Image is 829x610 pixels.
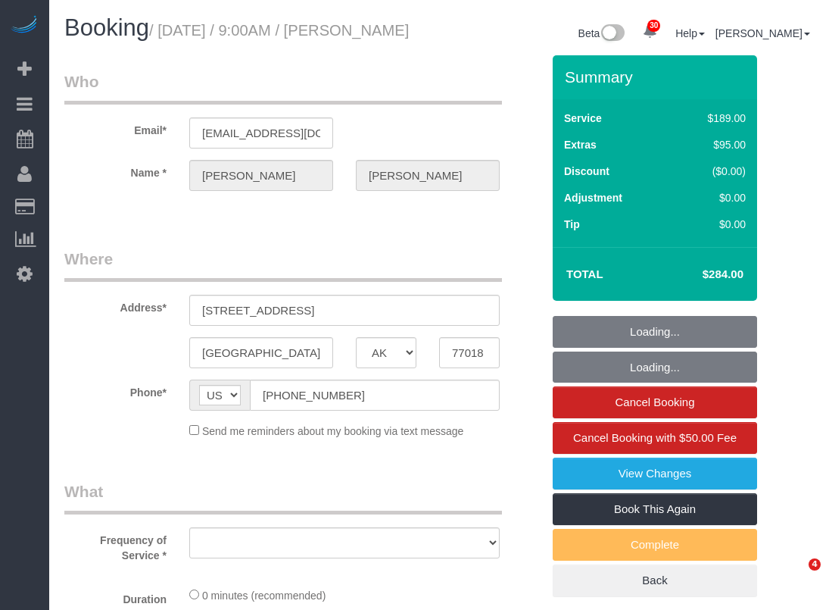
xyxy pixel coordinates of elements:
a: Cancel Booking [553,386,757,418]
span: 30 [647,20,660,32]
input: Phone* [250,380,500,411]
img: Automaid Logo [9,15,39,36]
label: Email* [53,117,178,138]
a: [PERSON_NAME] [715,27,810,39]
h4: $284.00 [657,268,743,281]
input: Last Name* [356,160,500,191]
label: Extras [564,137,597,152]
legend: What [64,480,502,515]
label: Address* [53,295,178,315]
a: Book This Again [553,493,757,525]
input: First Name* [189,160,333,191]
a: Beta [578,27,625,39]
label: Service [564,111,602,126]
div: ($0.00) [675,164,746,179]
span: Send me reminders about my booking via text message [202,425,464,437]
label: Duration [53,587,178,607]
strong: Total [566,267,603,280]
span: 4 [809,558,821,571]
span: 0 minutes (recommended) [202,590,326,602]
div: $95.00 [675,137,746,152]
div: $0.00 [675,217,746,232]
label: Discount [564,164,609,179]
label: Phone* [53,380,178,400]
div: $0.00 [675,190,746,205]
a: Cancel Booking with $50.00 Fee [553,422,757,454]
a: View Changes [553,458,757,490]
img: New interface [600,24,625,44]
input: Zip Code* [439,337,500,368]
input: Email* [189,117,333,149]
label: Frequency of Service * [53,527,178,563]
label: Adjustment [564,190,622,205]
label: Name * [53,160,178,180]
span: Cancel Booking with $50.00 Fee [573,431,737,444]
input: City* [189,337,333,368]
iframe: Intercom live chat [778,558,814,595]
a: 30 [635,15,665,48]
a: Back [553,565,757,596]
div: $189.00 [675,111,746,126]
legend: Where [64,248,502,282]
a: Help [675,27,705,39]
h3: Summary [565,68,750,86]
small: / [DATE] / 9:00AM / [PERSON_NAME] [149,22,409,39]
label: Tip [564,217,580,232]
span: Booking [64,14,149,41]
legend: Who [64,70,502,105]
